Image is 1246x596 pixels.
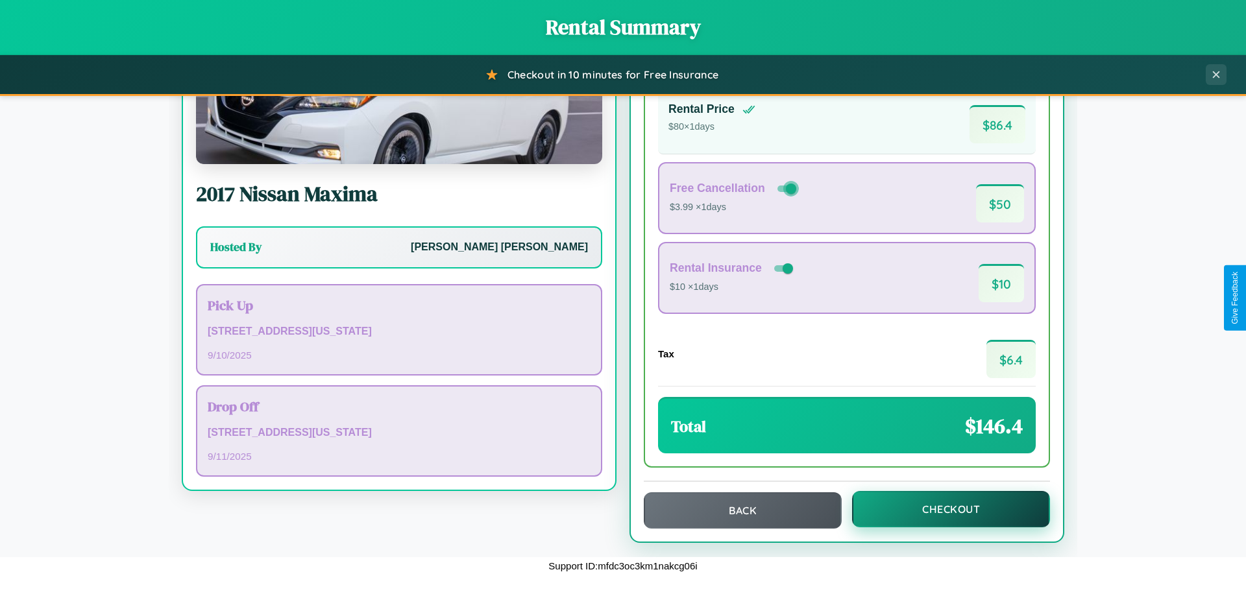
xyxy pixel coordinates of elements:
[970,105,1025,143] span: $ 86.4
[208,423,591,442] p: [STREET_ADDRESS][US_STATE]
[208,296,591,315] h3: Pick Up
[210,239,262,255] h3: Hosted By
[976,184,1024,222] span: $ 50
[196,180,602,208] h2: 2017 Nissan Maxima
[986,340,1036,378] span: $ 6.4
[658,348,674,359] h4: Tax
[1230,272,1240,324] div: Give Feedback
[411,238,588,257] p: [PERSON_NAME] [PERSON_NAME]
[644,492,842,529] button: Back
[548,557,697,575] p: Support ID: mfdc3oc3km1nakcg06i
[208,346,591,364] p: 9 / 10 / 2025
[196,34,602,164] img: Nissan Maxima
[668,102,735,116] h4: Rental Price
[670,182,765,195] h4: Free Cancellation
[670,261,762,275] h4: Rental Insurance
[208,322,591,341] p: [STREET_ADDRESS][US_STATE]
[852,491,1050,527] button: Checkout
[965,412,1023,440] span: $ 146.4
[670,199,799,216] p: $3.99 × 1 days
[13,13,1233,42] h1: Rental Summary
[670,279,796,296] p: $10 × 1 days
[668,119,755,136] p: $ 80 × 1 days
[208,397,591,416] h3: Drop Off
[979,264,1024,302] span: $ 10
[507,68,718,81] span: Checkout in 10 minutes for Free Insurance
[671,416,706,437] h3: Total
[208,447,591,465] p: 9 / 11 / 2025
